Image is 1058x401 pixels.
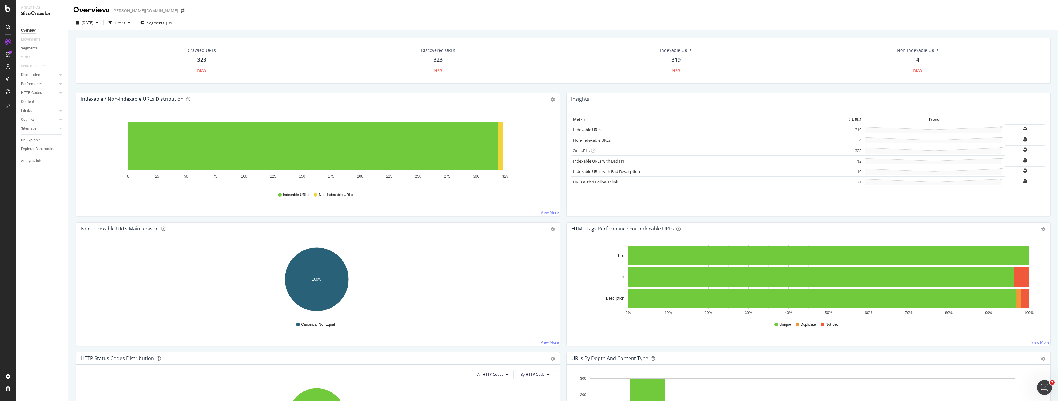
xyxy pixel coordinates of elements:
span: 2025 Oct. 10th [82,20,93,25]
button: Filters [106,18,133,28]
div: bell-plus [1023,126,1027,131]
div: Inlinks [21,108,32,114]
a: Overview [21,27,64,34]
div: Discovered URLs [421,47,455,53]
a: HTTP Codes [21,90,58,96]
div: 323 [433,56,443,64]
a: View More [1031,340,1049,345]
div: HTTP Codes [21,90,42,96]
span: Canonical Not Equal [301,322,335,327]
div: URLs by Depth and Content Type [571,355,648,361]
iframe: Intercom live chat [1037,380,1052,395]
button: By HTTP Code [515,370,555,379]
text: 250 [415,174,421,179]
text: 275 [444,174,450,179]
a: Content [21,99,64,105]
a: Search Engines [21,63,53,69]
text: 30% [745,311,752,315]
text: 325 [502,174,508,179]
td: 319 [832,124,863,135]
div: gear [551,97,555,102]
div: N/A [913,67,922,74]
td: 323 [832,145,863,156]
div: Performance [21,81,42,87]
text: Description [606,296,624,301]
text: 40% [785,311,792,315]
text: 175 [328,174,334,179]
text: 200 [580,393,586,397]
div: Sitemaps [21,125,37,132]
div: Crawled URLs [188,47,216,53]
text: 10% [665,311,672,315]
div: 4 [916,56,919,64]
div: Content [21,99,34,105]
a: Performance [21,81,58,87]
a: Visits [21,54,36,61]
a: Analysis Info [21,158,64,164]
div: Indexable URLs [660,47,692,53]
a: Indexable URLs [573,127,601,132]
div: Analytics [21,5,63,10]
text: 0% [626,311,631,315]
div: A chart. [571,245,1043,316]
div: gear [551,357,555,361]
a: Outlinks [21,116,58,123]
a: Non-Indexable URLs [573,137,611,143]
a: Inlinks [21,108,58,114]
text: 50% [825,311,832,315]
text: 70% [905,311,913,315]
div: bell-plus [1023,137,1027,142]
span: Not Set [825,322,838,327]
a: Movements [21,36,46,43]
text: 50 [184,174,188,179]
div: Outlinks [21,116,34,123]
text: 300 [580,376,586,381]
th: # URLS [832,115,863,124]
div: [DATE] [166,20,177,26]
div: Search Engines [21,63,46,69]
text: 20% [705,311,712,315]
div: Visits [21,54,30,61]
svg: A chart. [81,115,553,187]
th: Trend [863,115,1005,124]
a: Indexable URLs with Bad H1 [573,158,624,164]
div: [PERSON_NAME][DOMAIN_NAME] [112,8,178,14]
div: Overview [73,5,110,15]
h4: Insights [571,95,589,103]
svg: A chart. [81,245,553,316]
span: Duplicate [801,322,816,327]
td: 4 [832,135,863,145]
div: SiteCrawler [21,10,63,17]
div: bell-plus [1023,158,1027,163]
a: Segments [21,45,64,52]
a: URLs with 1 Follow Inlink [573,179,618,185]
a: Sitemaps [21,125,58,132]
text: H1 [620,275,625,279]
div: Filters [115,20,125,26]
div: Non-Indexable URLs [897,47,939,53]
span: Segments [147,20,164,26]
text: Title [618,254,625,258]
div: N/A [671,67,681,74]
text: 200 [357,174,363,179]
a: Url Explorer [21,137,64,143]
div: arrow-right-arrow-left [181,9,184,13]
div: Distribution [21,72,40,78]
a: Indexable URLs with Bad Description [573,169,640,174]
a: Distribution [21,72,58,78]
text: 90% [985,311,992,315]
div: Segments [21,45,38,52]
div: Analysis Info [21,158,42,164]
button: Segments[DATE] [138,18,180,28]
td: 31 [832,177,863,187]
button: [DATE] [73,18,101,28]
text: 100 [241,174,247,179]
span: 2 [1050,380,1055,385]
text: 100% [312,277,322,281]
div: gear [1041,357,1045,361]
div: Indexable / Non-Indexable URLs Distribution [81,96,184,102]
div: HTML Tags Performance for Indexable URLs [571,226,674,232]
div: N/A [197,67,206,74]
div: 323 [197,56,206,64]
